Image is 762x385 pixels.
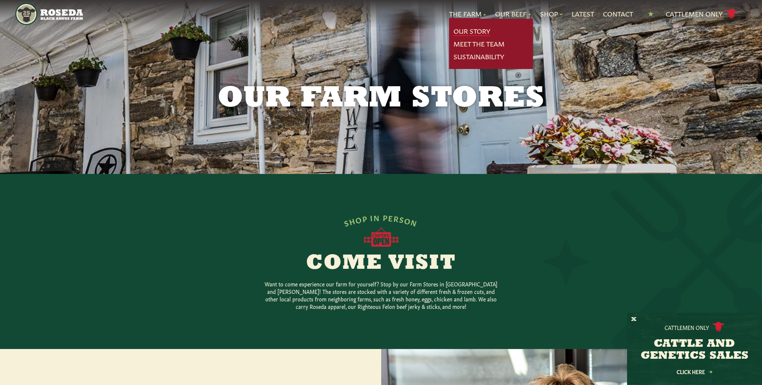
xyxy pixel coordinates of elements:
[388,213,394,222] span: E
[399,214,405,223] span: S
[631,316,636,324] button: X
[393,214,400,223] span: R
[540,9,563,19] a: Shop
[373,213,380,222] span: N
[261,280,501,310] p: Want to come experience our farm for yourself? Stop by our Farm Stores in [GEOGRAPHIC_DATA] and [...
[370,213,374,222] span: I
[449,9,486,19] a: The Farm
[572,9,594,19] a: Latest
[495,9,531,19] a: Our Beef
[665,324,710,331] p: Cattlemen Only
[603,9,633,19] a: Contact
[343,218,350,227] span: S
[636,338,753,362] h3: CATTLE AND GENETICS SALES
[362,214,368,223] span: P
[666,7,738,21] a: Cattlemen Only
[237,253,525,274] h2: Come Visit
[383,213,388,222] span: P
[189,84,573,114] h1: Our Farm Stores
[348,216,356,226] span: H
[343,213,419,227] div: SHOP IN PERSON
[404,216,412,225] span: O
[454,26,490,36] a: Our Story
[15,3,83,25] img: https://roseda.com/wp-content/uploads/2021/05/roseda-25-header.png
[410,217,419,227] span: N
[355,214,363,224] span: O
[454,39,505,49] a: Meet The Team
[713,322,725,332] img: cattle-icon.svg
[661,369,728,374] a: Click Here
[454,52,504,61] a: Sustainability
